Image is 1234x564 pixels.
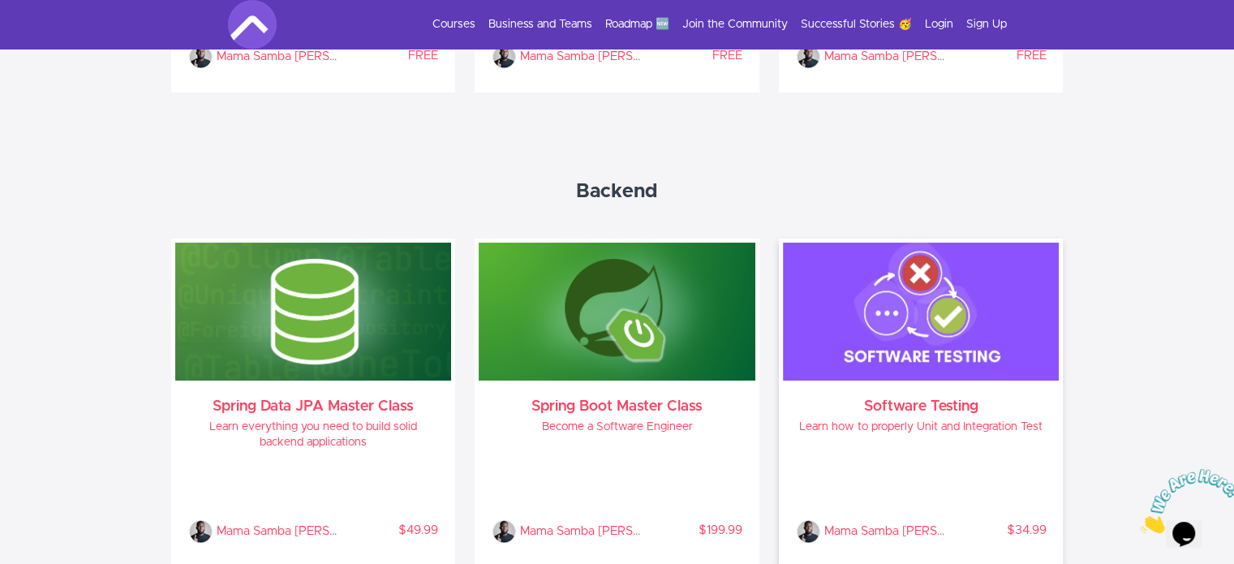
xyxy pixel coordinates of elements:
[492,420,742,435] h4: Become a Software Engineer
[576,182,658,201] strong: Backend
[188,45,213,69] img: Mama Samba Braima Nelson
[796,519,820,544] img: Mama Samba Braima Nelson
[188,400,439,413] h3: Spring Data JPA Master Class
[338,523,438,539] p: $49.99
[175,243,452,563] a: Spring Data JPA Master Class Learn everything you need to build solid backend applications Mama S...
[432,16,475,32] a: Courses
[175,243,452,381] img: I7dGsiAsQ5G3VFGlIV4Q_spring-data-jpa.png
[796,45,820,69] img: Mama Samba Braima Nelson
[492,400,742,413] h3: Spring Boot Master Class
[682,16,788,32] a: Join the Community
[796,400,1047,413] h3: Software Testing
[946,48,1046,64] p: FREE
[217,45,338,69] p: Mama Samba Braima Nelson
[338,48,438,64] p: FREE
[479,243,755,563] a: Spring Boot Master Class Become a Software Engineer Mama Samba Braima Nelson Mama Samba [PERSON_N...
[824,519,946,544] p: Mama Samba Braima Nelson
[188,519,213,544] img: Mama Samba Braima Nelson
[479,243,755,381] img: qfVBHkvuTgOQSSprIBM3_spring-boot-master-class.png
[783,243,1060,563] a: Software Testing Learn how to properly Unit and Integration Test Mama Samba Braima Nelson Mama Sa...
[6,6,107,71] img: Chat attention grabber
[520,519,642,544] p: Mama Samba Braima Nelson
[488,16,592,32] a: Business and Teams
[492,519,516,544] img: Mama Samba Braima Nelson
[520,45,642,69] p: Mama Samba Braima Nelson
[801,16,912,32] a: Successful Stories 🥳
[783,243,1060,381] img: 61pnqfqJQhyMV9Q7b9fp_software+testing.webp
[796,420,1047,435] h4: Learn how to properly Unit and Integration Test
[642,523,742,539] p: $199.99
[188,420,439,450] h4: Learn everything you need to build solid backend applications
[946,523,1046,539] p: $34.99
[217,519,338,544] p: Mama Samba Braima Nelson
[966,16,1007,32] a: Sign Up
[492,45,516,69] img: Mama Samba Braima Nelson
[824,45,946,69] p: Mama Samba Braima Nelson
[605,16,669,32] a: Roadmap 🆕
[925,16,953,32] a: Login
[1133,463,1234,540] iframe: chat widget
[642,48,742,64] p: FREE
